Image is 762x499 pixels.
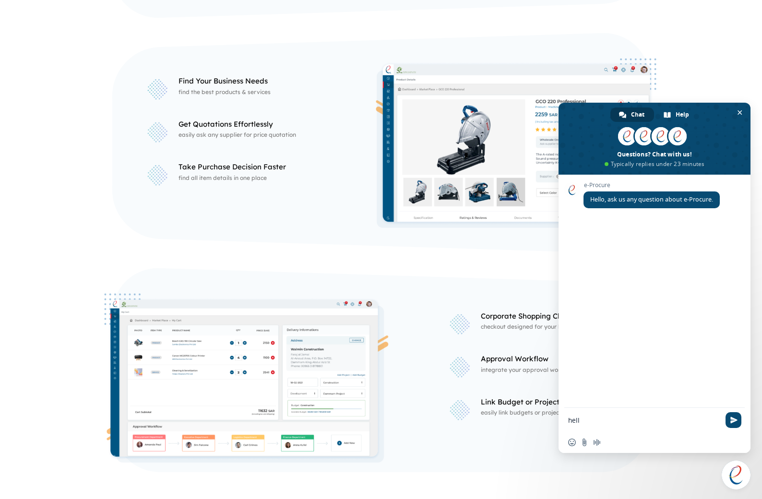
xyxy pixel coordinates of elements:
p: find the best products & services [179,88,333,96]
h4: Take Purchase Decision Faster [179,163,333,171]
p: easily link budgets or projects with your order [481,408,635,417]
p: integrate your approval workflow with checkout [481,366,635,374]
h4: Approval Workflow [481,355,635,363]
span: Insert an emoji [568,439,576,446]
div: Close chat [722,461,750,489]
textarea: Compose your message... [568,416,720,425]
h4: Get Quotations Effortlessly [179,120,333,129]
div: Help [655,107,699,122]
span: e-Procure [583,182,720,189]
p: checkout designed for your business process [481,322,635,331]
h4: Find Your Business Needs [179,77,333,85]
p: find all item details in one place [179,174,333,182]
span: Help [676,107,689,122]
span: Send a file [581,439,588,446]
span: Close chat [735,107,745,118]
h4: Corporate Shopping Checkout [481,312,635,321]
p: easily ask any supplier for price quotation [179,131,333,139]
span: Hello, ask us any question about e-Procure. [590,195,713,203]
div: Chat [610,107,654,122]
span: Send [726,412,741,428]
span: Chat [631,107,644,122]
h4: Link Budget or Project [481,398,635,406]
span: Audio message [593,439,601,446]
